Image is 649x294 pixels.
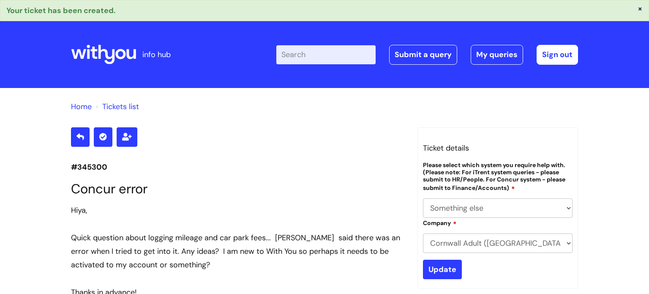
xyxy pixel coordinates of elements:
[71,102,92,112] a: Home
[423,218,457,227] label: Company
[423,141,573,155] h3: Ticket details
[537,45,578,64] a: Sign out
[71,203,405,217] div: Hiya,
[71,181,405,197] h1: Concur error
[71,100,92,113] li: Solution home
[471,45,523,64] a: My queries
[94,100,139,113] li: Tickets list
[276,45,578,64] div: | -
[389,45,457,64] a: Submit a query
[423,162,573,192] label: Please select which system you require help with. (Please note: For iTrent system queries - pleas...
[71,160,405,174] p: #345300
[638,5,643,12] button: ×
[142,48,171,61] p: info hub
[276,45,376,64] input: Search
[102,102,139,112] a: Tickets list
[423,260,462,279] input: Update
